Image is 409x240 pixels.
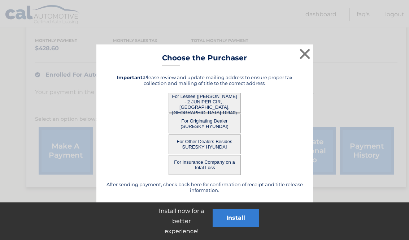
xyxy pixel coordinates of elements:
button: For Originating Dealer (SURESKY HYUNDAI) [169,113,241,133]
h3: Choose the Purchaser [162,53,247,66]
button: For Insurance Company on a Total Loss [169,155,241,175]
strong: Important: [117,74,144,80]
button: For Lessee ([PERSON_NAME] - 2 JUNIPER CIR, , [GEOGRAPHIC_DATA], [GEOGRAPHIC_DATA] 10940) [169,93,241,113]
button: Install [213,209,259,227]
h5: After sending payment, check back here for confirmation of receipt and title release information. [105,181,304,193]
button: For Other Dealers Besides SURESKY HYUNDAI [169,134,241,154]
button: × [298,47,312,61]
p: Install now for a better experience! [151,206,213,236]
h5: Please review and update mailing address to ensure proper tax collection and mailing of title to ... [105,74,304,86]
